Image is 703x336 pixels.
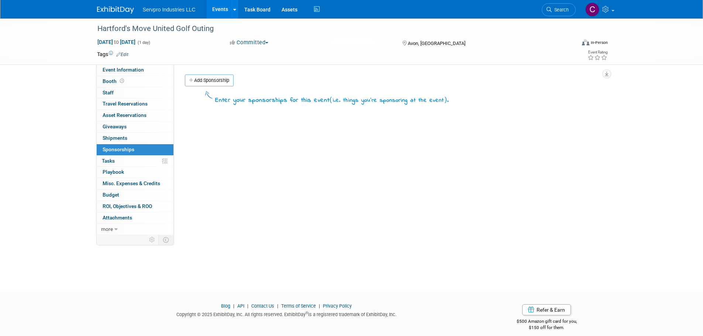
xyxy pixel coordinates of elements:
[522,304,571,315] a: Refer & Earn
[306,311,308,315] sup: ®
[97,121,173,132] a: Giveaways
[103,124,127,129] span: Giveaways
[103,203,152,209] span: ROI, Objectives & ROO
[97,309,476,318] div: Copyright © 2025 ExhibitDay, Inc. All rights reserved. ExhibitDay is a registered trademark of Ex...
[97,144,173,155] a: Sponsorships
[97,190,173,201] a: Budget
[590,40,608,45] div: In-Person
[97,167,173,178] a: Playbook
[408,41,465,46] span: Avon, [GEOGRAPHIC_DATA]
[97,39,136,45] span: [DATE] [DATE]
[97,87,173,98] a: Staff
[237,303,244,309] a: API
[146,235,159,245] td: Personalize Event Tab Strip
[251,303,274,309] a: Contact Us
[103,192,119,198] span: Budget
[231,303,236,309] span: |
[227,39,271,46] button: Committed
[317,303,322,309] span: |
[97,133,173,144] a: Shipments
[542,3,576,16] a: Search
[143,7,196,13] span: Servpro Industries LLC
[158,235,173,245] td: Toggle Event Tabs
[487,325,606,331] div: $150 off for them.
[103,90,114,96] span: Staff
[97,224,173,235] a: more
[103,180,160,186] span: Misc. Expenses & Credits
[185,75,234,86] a: Add Sponsorship
[103,101,148,107] span: Travel Reservations
[281,303,316,309] a: Terms of Service
[103,135,127,141] span: Shipments
[97,156,173,167] a: Tasks
[103,78,125,84] span: Booth
[275,303,280,309] span: |
[330,96,333,103] span: (
[103,112,147,118] span: Asset Reservations
[585,3,599,17] img: Chris Chassagneux
[95,22,565,35] div: Hartford's Move United Golf Outing
[97,212,173,224] a: Attachments
[97,65,173,76] a: Event Information
[582,39,589,45] img: Format-Inperson.png
[444,96,447,103] span: )
[116,52,128,57] a: Edit
[323,303,352,309] a: Privacy Policy
[97,51,128,58] td: Tags
[97,201,173,212] a: ROI, Objectives & ROO
[137,40,150,45] span: (1 day)
[333,96,444,104] span: i.e. things you're sponsoring at the event
[103,215,132,221] span: Attachments
[552,7,569,13] span: Search
[587,51,607,54] div: Event Rating
[103,67,144,73] span: Event Information
[118,78,125,84] span: Booth not reserved yet
[215,95,449,105] div: Enter your sponsorships for this event .
[113,39,120,45] span: to
[103,146,134,152] span: Sponsorships
[97,98,173,110] a: Travel Reservations
[245,303,250,309] span: |
[101,226,113,232] span: more
[102,158,115,164] span: Tasks
[103,169,124,175] span: Playbook
[487,314,606,330] div: $500 Amazon gift card for you,
[532,38,608,49] div: Event Format
[97,178,173,189] a: Misc. Expenses & Credits
[97,76,173,87] a: Booth
[97,110,173,121] a: Asset Reservations
[97,6,134,14] img: ExhibitDay
[221,303,230,309] a: Blog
